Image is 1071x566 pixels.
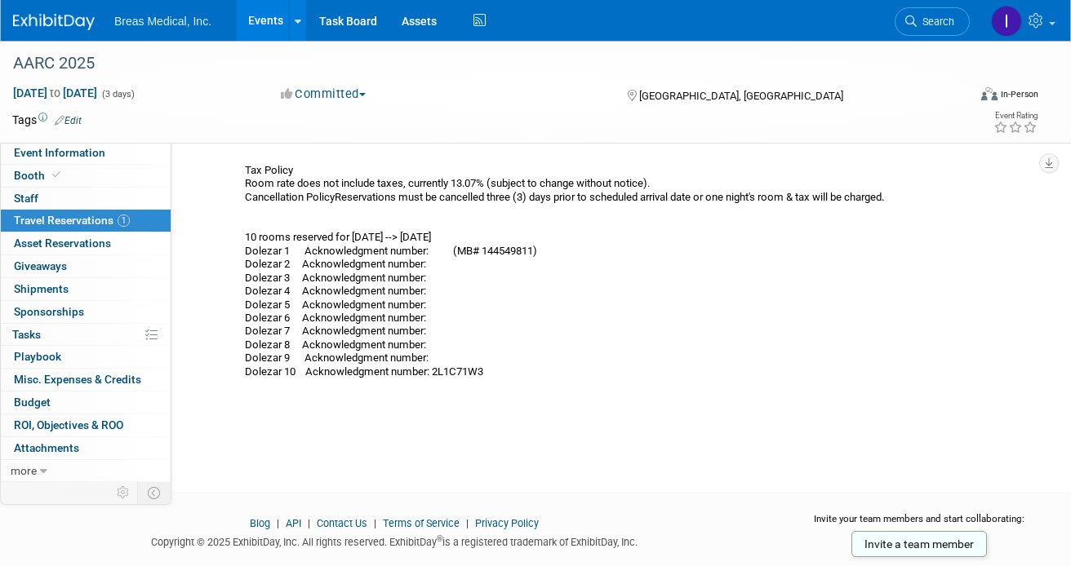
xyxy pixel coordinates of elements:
[14,146,105,159] span: Event Information
[917,15,954,28] span: Search
[851,531,987,557] a: Invite a team member
[14,373,141,386] span: Misc. Expenses & Credits
[1,414,171,436] a: ROI, Objectives & ROO
[14,282,69,295] span: Shipments
[800,512,1038,537] div: Invite your team members and start collaborating:
[981,87,998,100] img: Format-Inperson.png
[437,534,442,543] sup: ®
[13,14,95,30] img: ExhibitDay
[1,301,171,323] a: Sponsorships
[1,346,171,368] a: Playbook
[370,517,380,529] span: |
[47,86,63,99] span: to
[475,517,539,529] a: Privacy Policy
[317,517,367,529] a: Contact Us
[12,86,98,100] span: [DATE] [DATE]
[14,350,61,363] span: Playbook
[14,305,84,318] span: Sponsorships
[273,517,283,529] span: |
[888,85,1039,109] div: Event Format
[1,324,171,346] a: Tasks
[991,6,1022,37] img: Inga Dolezar
[304,517,314,529] span: |
[14,259,67,272] span: Giveaways
[1,278,171,300] a: Shipments
[11,464,37,477] span: more
[14,169,64,182] span: Booth
[245,43,956,378] div: [STREET_ADDRESS] [GEOGRAPHIC_DATA], AZ 85004 Single/Double Occupancy: $209 plus 12.57% tax and se...
[462,517,473,529] span: |
[12,328,41,341] span: Tasks
[14,418,123,431] span: ROI, Objectives & ROO
[1,391,171,413] a: Budget
[1,369,171,391] a: Misc. Expenses & Credits
[14,192,38,205] span: Staff
[114,15,211,28] span: Breas Medical, Inc.
[1,437,171,459] a: Attachments
[895,7,970,36] a: Search
[7,49,951,78] div: AARC 2025
[1,142,171,164] a: Event Information
[1,165,171,187] a: Booth
[52,170,60,179] i: Booth reservation complete
[1,255,171,277] a: Giveaways
[993,112,1038,120] div: Event Rating
[250,517,270,529] a: Blog
[1000,88,1038,100] div: In-Person
[286,517,301,529] a: API
[14,237,111,250] span: Asset Reservations
[1,460,171,482] a: more
[100,89,135,99] span: (3 days)
[12,531,775,550] div: Copyright © 2025 ExhibitDay, Inc. All rights reserved. ExhibitDay is a registered trademark of Ex...
[55,115,82,126] a: Edit
[14,214,130,227] span: Travel Reservations
[1,232,171,254] a: Asset Reservations
[14,441,79,454] span: Attachments
[1,210,171,232] a: Travel Reservations1
[275,86,372,103] button: Committed
[14,396,51,409] span: Budget
[109,482,138,503] td: Personalize Event Tab Strip
[639,90,843,102] span: [GEOGRAPHIC_DATA], [GEOGRAPHIC_DATA]
[12,112,82,128] td: Tags
[118,214,130,227] span: 1
[383,517,460,529] a: Terms of Service
[1,188,171,210] a: Staff
[138,482,171,503] td: Toggle Event Tabs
